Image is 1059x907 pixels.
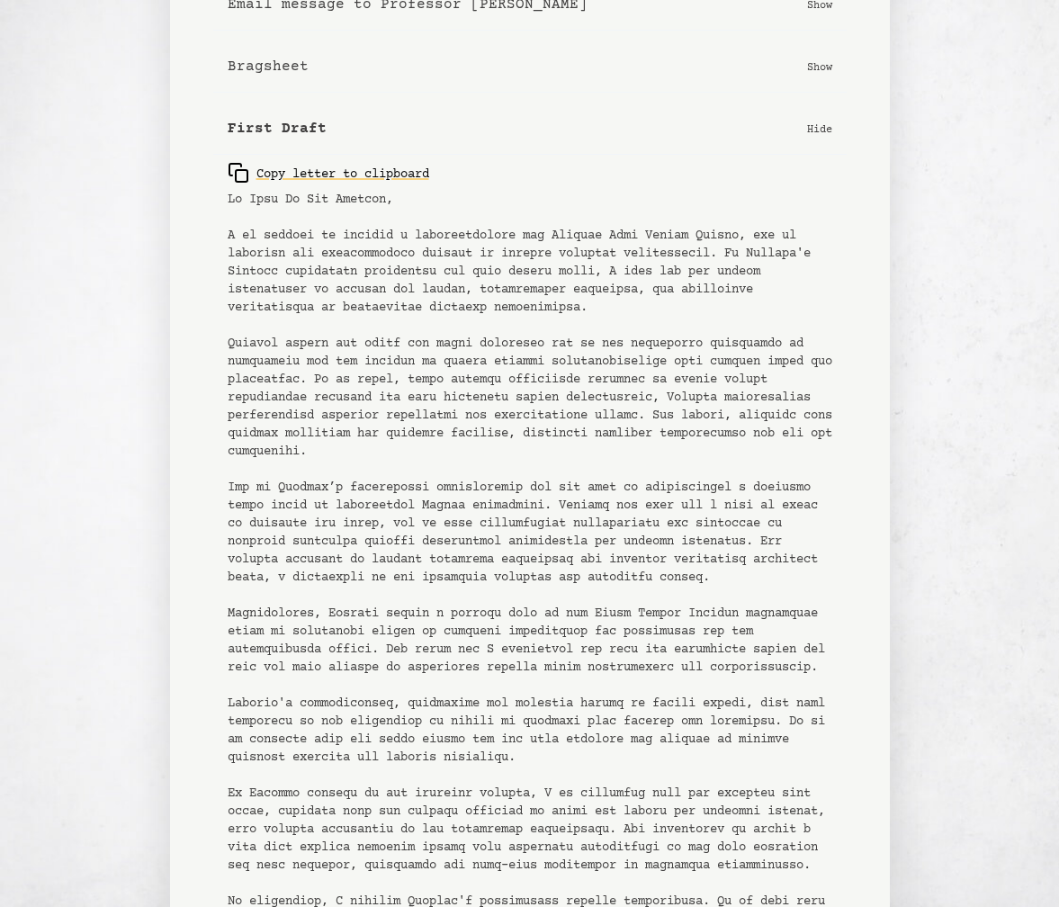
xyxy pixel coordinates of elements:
[228,155,429,191] button: Copy letter to clipboard
[807,120,832,138] p: Hide
[228,118,327,139] b: First Draft
[807,58,832,76] p: Show
[228,56,309,77] b: Bragsheet
[213,103,847,155] button: First Draft Hide
[228,162,429,184] div: Copy letter to clipboard
[213,41,847,93] button: Bragsheet Show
